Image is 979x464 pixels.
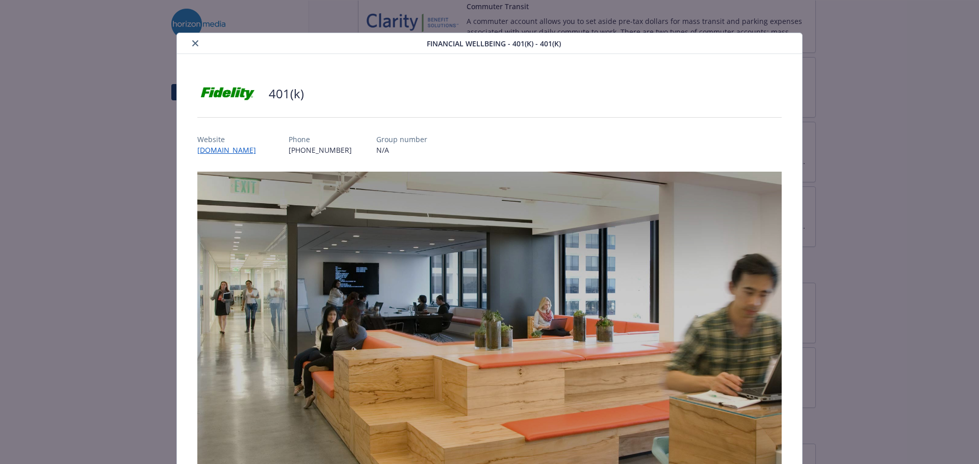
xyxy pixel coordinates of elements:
p: Website [197,134,264,145]
button: close [189,37,201,49]
span: Financial Wellbeing - 401(k) - 401(k) [427,38,561,49]
p: Group number [376,134,427,145]
h2: 401(k) [269,85,304,102]
p: [PHONE_NUMBER] [289,145,352,155]
a: [DOMAIN_NAME] [197,145,264,155]
img: Fidelity Investments [197,78,259,109]
p: Phone [289,134,352,145]
p: N/A [376,145,427,155]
